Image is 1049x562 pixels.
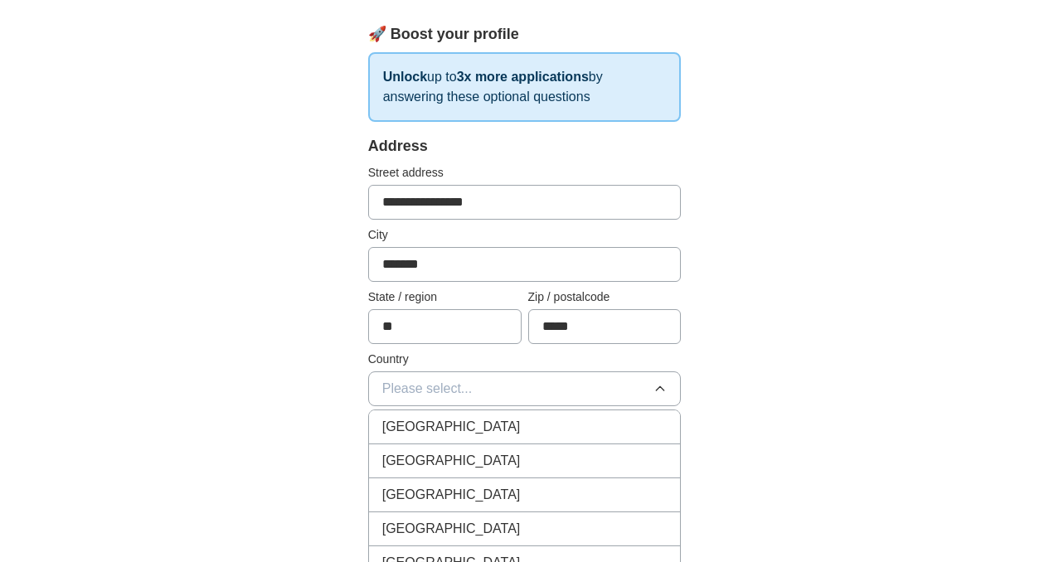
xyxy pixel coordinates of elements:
[368,351,682,368] label: Country
[457,70,589,84] strong: 3x more applications
[368,52,682,122] p: up to by answering these optional questions
[368,135,682,157] div: Address
[528,288,682,306] label: Zip / postalcode
[382,379,473,399] span: Please select...
[382,417,521,437] span: [GEOGRAPHIC_DATA]
[382,519,521,539] span: [GEOGRAPHIC_DATA]
[368,288,522,306] label: State / region
[368,23,682,46] div: 🚀 Boost your profile
[383,70,427,84] strong: Unlock
[382,485,521,505] span: [GEOGRAPHIC_DATA]
[368,371,682,406] button: Please select...
[368,226,682,244] label: City
[382,451,521,471] span: [GEOGRAPHIC_DATA]
[368,164,682,182] label: Street address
